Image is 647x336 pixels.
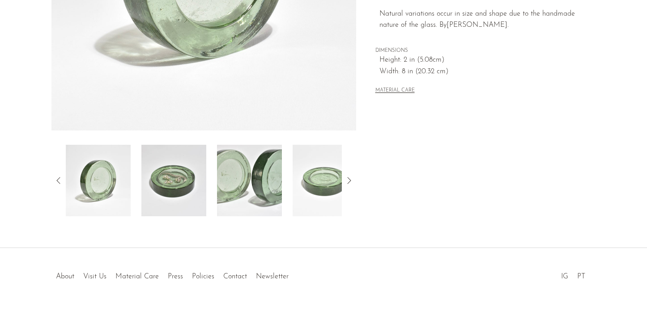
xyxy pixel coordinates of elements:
[83,273,106,280] a: Visit Us
[66,145,131,216] img: Large Recycled Glass Catchall
[115,273,159,280] a: Material Care
[293,145,358,216] img: Large Recycled Glass Catchall
[51,266,293,283] ul: Quick links
[561,273,568,280] a: IG
[141,145,206,216] img: Large Recycled Glass Catchall
[192,273,214,280] a: Policies
[379,10,575,29] span: Natural variations occur in size and shape due to the handmade nature of the glass. By [PERSON_NA...
[379,66,577,78] span: Width: 8 in (20.32 cm)
[375,47,577,55] span: DIMENSIONS
[223,273,247,280] a: Contact
[557,266,590,283] ul: Social Medias
[56,273,74,280] a: About
[217,145,282,216] img: Large Recycled Glass Catchall
[577,273,585,280] a: PT
[168,273,183,280] a: Press
[379,55,577,66] span: Height: 2 in (5.08cm)
[375,88,415,94] button: MATERIAL CARE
